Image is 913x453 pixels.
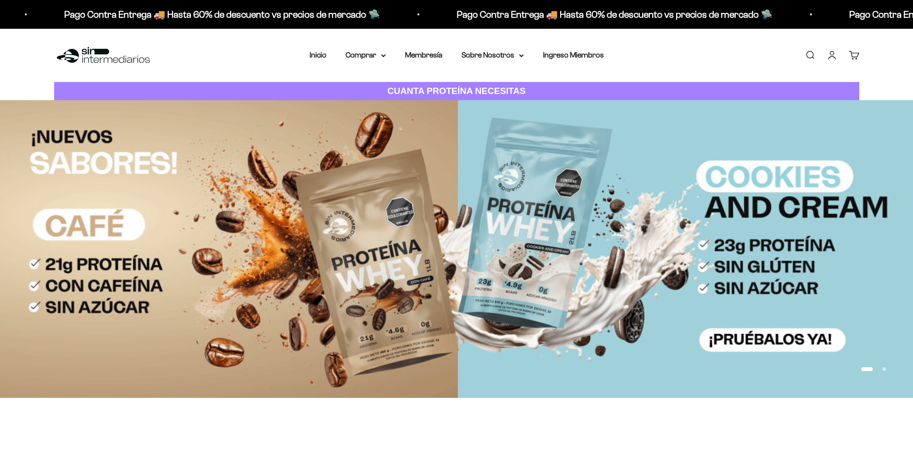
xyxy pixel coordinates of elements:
[387,86,526,96] strong: CUANTA PROTEÍNA NECESITAS
[346,49,386,61] summary: Comprar
[54,82,859,101] a: CUANTA PROTEÍNA NECESITAS
[462,49,524,61] summary: Sobre Nosotros
[405,51,442,59] a: Membresía
[310,51,326,59] a: Inicio
[543,51,604,59] a: Ingreso Miembros
[355,7,670,22] p: Pago Contra Entrega 🚚 Hasta 60% de descuento vs precios de mercado 🛸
